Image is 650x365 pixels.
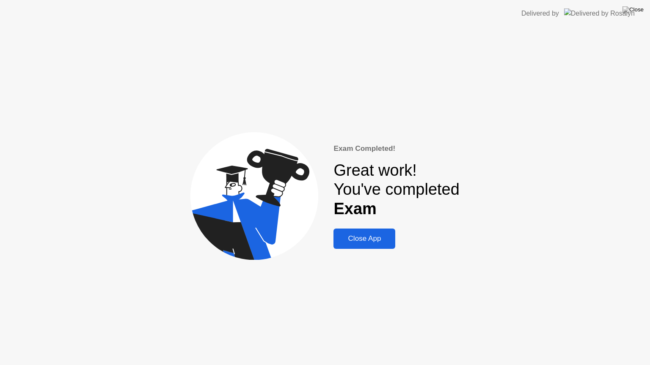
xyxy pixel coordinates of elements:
[333,200,376,218] b: Exam
[622,6,644,13] img: Close
[521,8,559,19] div: Delivered by
[333,161,459,219] div: Great work! You've completed
[333,143,459,154] div: Exam Completed!
[333,229,395,249] button: Close App
[564,8,635,18] img: Delivered by Rosalyn
[336,234,393,243] div: Close App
